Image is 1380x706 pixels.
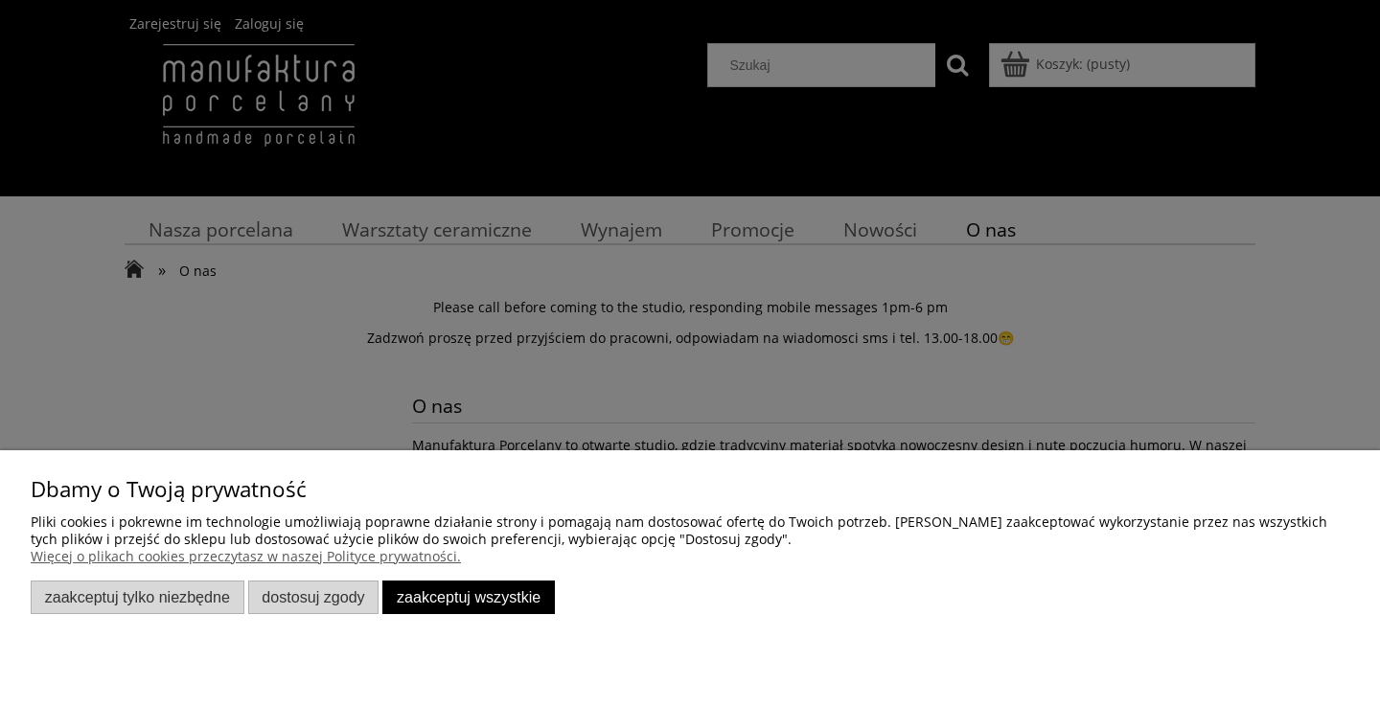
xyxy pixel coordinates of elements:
[248,581,379,614] button: Dostosuj zgody
[31,547,461,565] a: Więcej o plikach cookies przeczytasz w naszej Polityce prywatności.
[31,581,244,614] button: Zaakceptuj tylko niezbędne
[31,481,1349,498] p: Dbamy o Twoją prywatność
[31,513,1349,548] p: Pliki cookies i pokrewne im technologie umożliwiają poprawne działanie strony i pomagają nam dost...
[382,581,555,614] button: Zaakceptuj wszystkie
